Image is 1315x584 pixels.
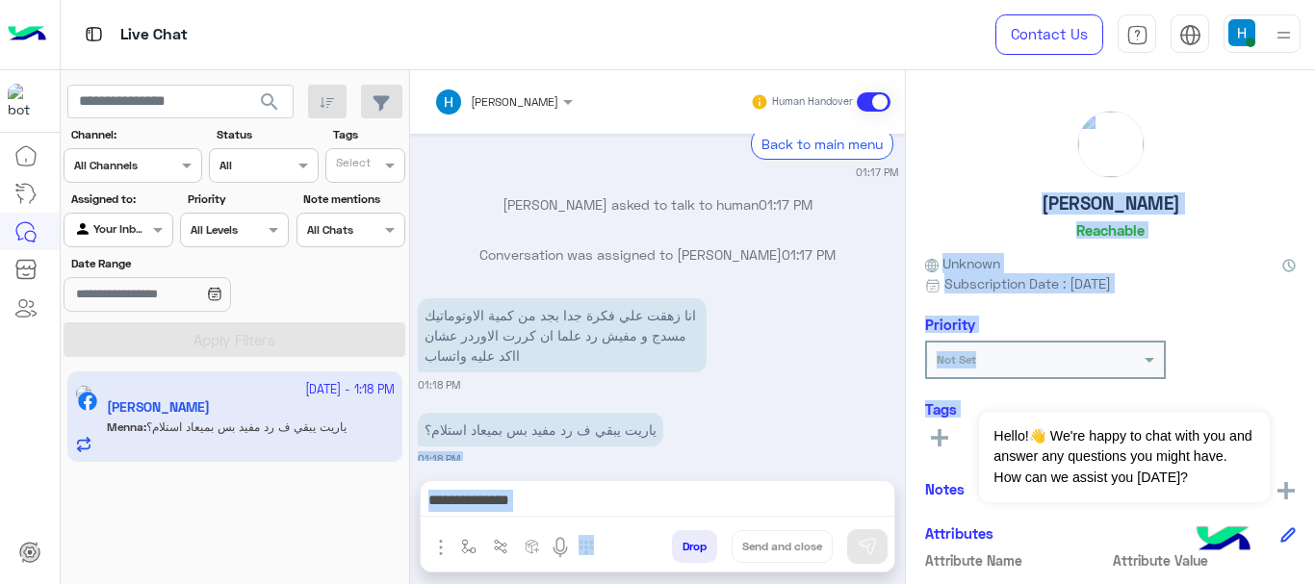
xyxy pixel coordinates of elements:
h6: Attributes [925,524,993,542]
button: Trigger scenario [485,530,517,562]
small: 01:17 PM [856,165,898,180]
img: tab [82,22,106,46]
small: 01:18 PM [418,451,460,467]
img: profile [1272,23,1296,47]
h6: Priority [925,316,975,333]
button: Apply Filters [64,322,405,357]
h6: Notes [925,480,965,497]
img: userImage [1228,19,1255,46]
label: Assigned to: [71,190,170,208]
span: [PERSON_NAME] [471,94,558,109]
label: Tags [333,126,403,143]
img: add [1277,482,1295,499]
h6: Tags [925,400,1296,418]
p: Live Chat [120,22,188,48]
label: Note mentions [303,190,402,208]
img: Trigger scenario [493,539,508,554]
img: make a call [579,540,594,555]
button: select flow [453,530,485,562]
img: tab [1126,24,1148,46]
a: tab [1118,14,1156,55]
span: Hello!👋 We're happy to chat with you and answer any questions you might have. How can we assist y... [979,412,1269,502]
h6: Reachable [1076,221,1145,239]
button: create order [517,530,549,562]
span: Unknown [925,253,1000,273]
span: search [258,90,281,114]
button: Send and close [732,530,833,563]
a: Contact Us [995,14,1103,55]
label: Date Range [71,255,287,272]
img: picture [1078,112,1144,177]
label: Status [217,126,316,143]
label: Channel: [71,126,200,143]
p: Conversation was assigned to [PERSON_NAME] [418,244,898,265]
b: Not Set [937,352,976,367]
h5: [PERSON_NAME] [1042,192,1180,215]
p: [PERSON_NAME] asked to talk to human [418,194,898,215]
span: 01:17 PM [782,246,836,263]
img: 923305001092802 [8,84,42,118]
span: Attribute Name [925,550,1109,571]
p: 6/10/2025, 1:18 PM [418,298,707,372]
span: Attribute Value [1113,550,1297,571]
label: Priority [188,190,287,208]
img: select flow [461,539,477,554]
span: Subscription Date : [DATE] [944,273,1111,293]
button: Drop [672,530,717,563]
img: send message [858,537,877,556]
div: Back to main menu [751,128,893,160]
img: Logo [8,14,46,55]
img: create order [525,539,540,554]
div: Select [333,154,371,176]
img: hulul-logo.png [1190,507,1257,574]
p: 6/10/2025, 1:18 PM [418,413,663,446]
small: Human Handover [772,94,853,110]
button: search [246,85,294,126]
span: 01:17 PM [759,196,812,213]
img: send voice note [549,536,572,559]
img: tab [1179,24,1201,46]
small: 01:18 PM [418,377,460,393]
img: send attachment [429,536,452,559]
